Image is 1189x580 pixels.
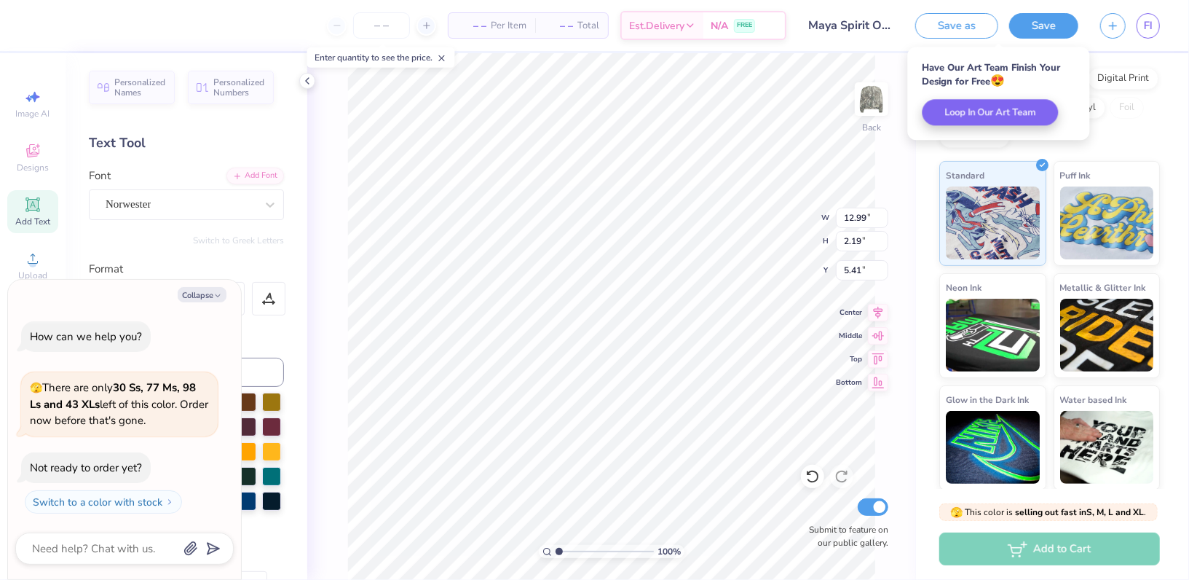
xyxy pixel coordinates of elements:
[30,381,42,395] span: 🫣
[946,168,984,183] span: Standard
[946,187,1040,259] img: Standard
[16,108,50,119] span: Image AI
[1060,187,1154,259] img: Puff Ink
[737,20,752,31] span: FREE
[1060,299,1154,372] img: Metallic & Glitter Ink
[923,61,1075,88] div: Have Our Art Team Finish Your Design for Free
[1088,68,1158,90] div: Digital Print
[657,545,681,558] span: 100 %
[30,380,196,412] strong: 30 Ss, 77 Ms, 98 Ls and 43 XLs
[1137,13,1160,39] a: FI
[836,354,862,364] span: Top
[991,73,1006,89] span: 😍
[629,18,684,34] span: Est. Delivery
[226,168,284,184] div: Add Font
[862,121,881,134] div: Back
[89,133,284,153] div: Text Tool
[491,18,526,34] span: Per Item
[18,270,47,281] span: Upload
[577,18,599,34] span: Total
[1144,17,1153,34] span: FI
[114,77,166,98] span: Personalized Names
[915,13,998,39] button: Save as
[1009,13,1078,39] button: Save
[1060,411,1154,484] img: Water based Ink
[89,168,111,184] label: Font
[801,523,888,549] label: Submit to feature on our public gallery.
[178,287,226,302] button: Collapse
[797,11,904,40] input: Untitled Design
[1060,280,1146,295] span: Metallic & Glitter Ink
[836,377,862,388] span: Bottom
[25,490,182,514] button: Switch to a color with stock
[857,85,886,114] img: Back
[923,99,1059,125] button: Loop In Our Art Team
[1064,97,1105,119] div: Vinyl
[89,261,285,278] div: Format
[946,411,1040,484] img: Glow in the Dark Ink
[836,331,862,341] span: Middle
[30,461,142,475] div: Not ready to order yet?
[30,329,142,344] div: How can we help you?
[1060,168,1091,183] span: Puff Ink
[353,12,410,39] input: – –
[951,506,1147,519] span: This color is .
[193,235,284,246] button: Switch to Greek Letters
[307,47,455,68] div: Enter quantity to see the price.
[1110,97,1144,119] div: Foil
[17,162,49,173] span: Designs
[1016,506,1145,518] strong: selling out fast in S, M, L and XL
[213,77,265,98] span: Personalized Numbers
[165,498,174,506] img: Switch to a color with stock
[457,18,486,34] span: – –
[711,18,728,34] span: N/A
[1060,392,1127,407] span: Water based Ink
[15,216,50,227] span: Add Text
[951,506,963,520] span: 🫣
[544,18,573,34] span: – –
[30,380,208,428] span: There are only left of this color. Order now before that's gone.
[836,307,862,318] span: Center
[946,299,1040,372] img: Neon Ink
[946,392,1029,407] span: Glow in the Dark Ink
[946,280,981,295] span: Neon Ink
